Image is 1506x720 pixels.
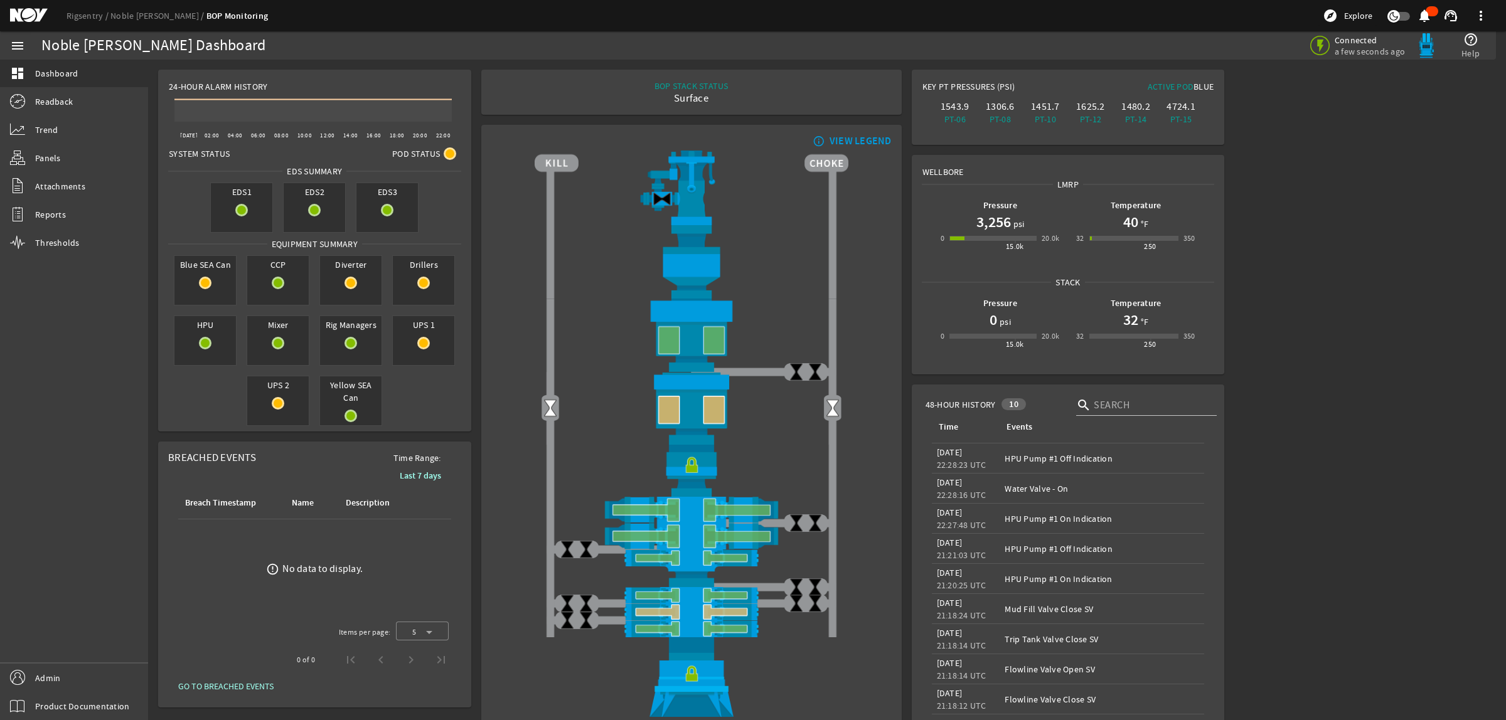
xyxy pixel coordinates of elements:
[937,687,963,699] legacy-datetime-component: [DATE]
[937,447,963,458] legacy-datetime-component: [DATE]
[535,372,848,444] img: LowerAnnularOpenBlock.png
[35,152,61,164] span: Panels
[1466,1,1496,31] button: more_vert
[1076,232,1084,245] div: 32
[1318,6,1377,26] button: Explore
[1001,398,1026,410] div: 10
[1161,113,1201,125] div: PT-15
[393,316,454,334] span: UPS 1
[1116,113,1156,125] div: PT-14
[535,445,848,496] img: RiserConnectorLock.png
[339,626,391,638] div: Items per page:
[320,316,382,334] span: Rig Managers
[1183,330,1195,342] div: 350
[10,66,25,81] mat-icon: dashboard
[980,100,1020,113] div: 1306.6
[413,132,427,139] text: 20:00
[1042,232,1060,245] div: 20.0k
[1006,338,1024,351] div: 15.0k
[937,549,986,561] legacy-datetime-component: 21:21:03 UTC
[174,316,236,334] span: HPU
[1461,47,1480,60] span: Help
[1005,512,1199,525] div: HPU Pump #1 On Indication
[1025,113,1065,125] div: PT-10
[1344,9,1372,22] span: Explore
[1443,8,1458,23] mat-icon: support_agent
[1007,420,1032,434] div: Events
[35,236,80,249] span: Thresholds
[535,603,848,620] img: PipeRamOpenBlock.png
[1076,398,1091,413] i: search
[267,238,362,250] span: Equipment Summary
[247,256,309,273] span: CCP
[535,151,848,225] img: RiserAdapter.png
[937,610,986,621] legacy-datetime-component: 21:18:24 UTC
[1148,81,1194,92] span: Active Pod
[1005,603,1199,615] div: Mud Fill Valve Close SV
[168,451,256,464] span: Breached Events
[577,594,595,613] img: ValveClose.png
[247,376,309,394] span: UPS 2
[937,420,990,434] div: Time
[1335,34,1405,46] span: Connected
[205,132,219,139] text: 02:00
[320,376,382,406] span: Yellow SEA Can
[535,620,848,637] img: PipeRamOpen.png
[178,680,274,692] span: GO TO BREACHED EVENTS
[228,132,242,139] text: 04:00
[1005,693,1199,706] div: Flowline Valve Close SV
[806,514,825,532] img: ValveClose.png
[1138,218,1149,230] span: °F
[169,147,230,160] span: System Status
[912,156,1224,178] div: Wellbore
[1025,100,1065,113] div: 1451.7
[937,567,963,578] legacy-datetime-component: [DATE]
[35,672,60,684] span: Admin
[35,67,78,80] span: Dashboard
[937,657,963,669] legacy-datetime-component: [DATE]
[937,597,963,608] legacy-datetime-component: [DATE]
[297,132,312,139] text: 10:00
[390,132,404,139] text: 18:00
[990,310,997,330] h1: 0
[922,80,1068,98] div: Key PT Pressures (PSI)
[937,580,986,591] legacy-datetime-component: 21:20:25 UTC
[577,611,595,630] img: ValveClose.png
[1005,452,1199,465] div: HPU Pump #1 Off Indication
[810,136,825,146] mat-icon: info_outline
[1161,100,1201,113] div: 4724.1
[937,627,963,638] legacy-datetime-component: [DATE]
[937,477,963,488] legacy-datetime-component: [DATE]
[976,212,1011,232] h1: 3,256
[356,183,418,201] span: EDS3
[168,675,284,697] button: GO TO BREACHED EVENTS
[274,132,289,139] text: 08:00
[35,95,73,108] span: Readback
[1071,100,1111,113] div: 1625.2
[67,10,110,21] a: Rigsentry
[174,256,236,273] span: Blue SEA Can
[937,640,986,651] legacy-datetime-component: 21:18:14 UTC
[535,637,848,717] img: WellheadConnectorLock.png
[35,124,58,136] span: Trend
[183,496,275,510] div: Breach Timestamp
[558,611,577,630] img: ValveClose.png
[535,299,848,372] img: UpperAnnularOpen.png
[1051,276,1084,289] span: Stack
[180,132,198,139] text: [DATE]
[10,38,25,53] mat-icon: menu
[320,132,334,139] text: 12:00
[1006,240,1024,253] div: 15.0k
[937,507,963,518] legacy-datetime-component: [DATE]
[185,496,256,510] div: Breach Timestamp
[937,537,963,548] legacy-datetime-component: [DATE]
[939,420,958,434] div: Time
[823,398,842,417] img: Valve2Open.png
[787,514,806,532] img: ValveClose.png
[577,540,595,559] img: ValveClose.png
[1111,199,1162,211] b: Temperature
[282,563,363,575] div: No data to display.
[1111,297,1162,309] b: Temperature
[787,363,806,381] img: ValveClose.png
[169,80,267,93] span: 24-Hour Alarm History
